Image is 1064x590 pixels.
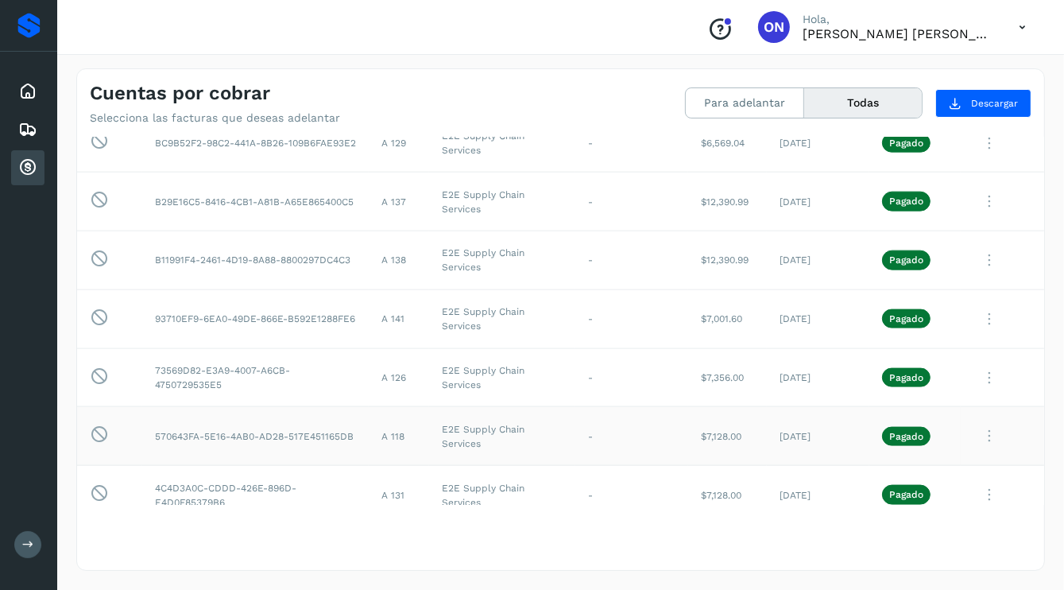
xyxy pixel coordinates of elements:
td: - [575,348,688,407]
button: Descargar [935,89,1031,118]
td: [DATE] [767,407,869,466]
td: 4C4D3A0C-CDDD-426E-896D-E4D0F85379B6 [142,466,369,525]
td: A 129 [369,114,429,173]
td: - [575,466,688,525]
td: - [575,407,688,466]
td: 93710EF9-6EA0-49DE-866E-B592E1288FE6 [142,289,369,348]
p: Hola, [803,13,993,26]
td: [DATE] [767,173,869,231]
p: Pagado [889,254,923,266]
td: [DATE] [767,231,869,290]
td: A 141 [369,289,429,348]
td: $12,390.99 [688,173,767,231]
td: $7,356.00 [688,348,767,407]
td: A 118 [369,407,429,466]
p: Pagado [889,372,923,383]
td: B11991F4-2461-4D19-8A88-8800297DC4C3 [142,231,369,290]
td: 570643FA-5E16-4AB0-AD28-517E451165DB [142,407,369,466]
div: Embarques [11,112,44,147]
td: $7,128.00 [688,407,767,466]
td: A 126 [369,348,429,407]
p: Selecciona las facturas que deseas adelantar [90,111,340,125]
span: Descargar [971,96,1018,111]
td: - [575,289,688,348]
td: E2E Supply Chain Services [429,407,575,466]
td: [DATE] [767,348,869,407]
p: Pagado [889,196,923,207]
button: Todas [804,88,922,118]
td: $7,128.00 [688,466,767,525]
td: BC9B52F2-98C2-441A-8B26-109B6FAE93E2 [142,114,369,173]
p: Pagado [889,313,923,324]
td: E2E Supply Chain Services [429,289,575,348]
td: - [575,173,688,231]
div: Cuentas por cobrar [11,150,44,185]
td: A 138 [369,231,429,290]
td: - [575,231,688,290]
td: E2E Supply Chain Services [429,173,575,231]
td: A 137 [369,173,429,231]
td: $12,390.99 [688,231,767,290]
td: E2E Supply Chain Services [429,348,575,407]
p: OMAR NOE MARTINEZ RUBIO [803,26,993,41]
td: - [575,114,688,173]
td: E2E Supply Chain Services [429,231,575,290]
td: E2E Supply Chain Services [429,466,575,525]
td: $7,001.60 [688,289,767,348]
td: $6,569.04 [688,114,767,173]
td: 73569D82-E3A9-4007-A6CB-4750729535E5 [142,348,369,407]
td: E2E Supply Chain Services [429,114,575,173]
p: Pagado [889,431,923,442]
td: [DATE] [767,114,869,173]
td: [DATE] [767,466,869,525]
div: Inicio [11,74,44,109]
td: A 131 [369,466,429,525]
button: Para adelantar [686,88,804,118]
td: [DATE] [767,289,869,348]
p: Pagado [889,489,923,500]
p: Pagado [889,138,923,149]
h4: Cuentas por cobrar [90,82,270,105]
td: B29E16C5-8416-4CB1-A81B-A65E865400C5 [142,173,369,231]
